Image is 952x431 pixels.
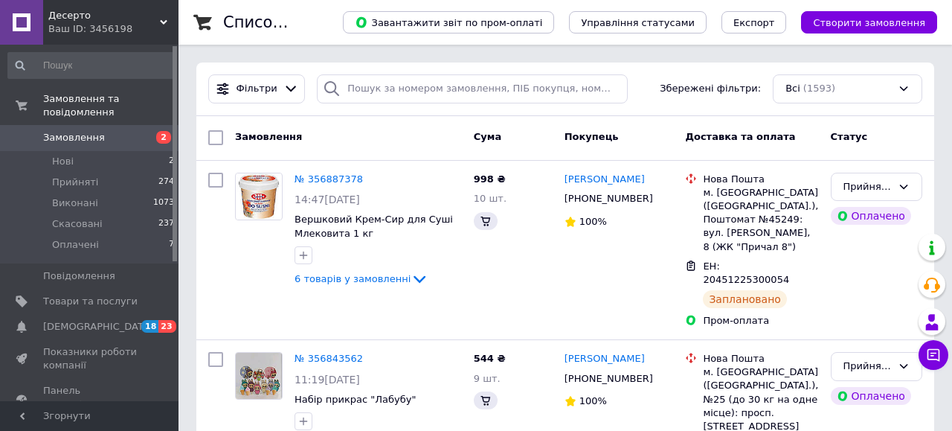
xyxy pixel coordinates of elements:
span: Створити замовлення [813,17,925,28]
a: [PERSON_NAME] [565,173,645,187]
span: Замовлення [43,131,105,144]
span: Управління статусами [581,17,695,28]
span: Збережені фільтри: [660,82,761,96]
a: Набір прикрас "Лабубу" [295,394,416,405]
button: Управління статусами [569,11,707,33]
span: Десерто [48,9,160,22]
span: 998 ₴ [474,173,506,185]
div: Ваш ID: 3456198 [48,22,178,36]
span: 1073 [153,197,174,210]
span: Нові [52,155,74,168]
div: Прийнято [843,179,892,195]
span: Експорт [733,17,775,28]
span: Замовлення та повідомлення [43,92,178,119]
span: 7 [169,238,174,252]
span: Показники роботи компанії [43,345,138,372]
img: Фото товару [236,353,282,399]
img: Фото товару [237,173,280,220]
span: (1593) [803,83,835,94]
span: Фільтри [237,82,277,96]
div: Оплачено [831,207,911,225]
div: м. [GEOGRAPHIC_DATA] ([GEOGRAPHIC_DATA].), Поштомат №45249: вул. [PERSON_NAME], 8 (ЖК "Причал 8") [703,186,818,254]
input: Пошук [7,52,176,79]
span: Cума [474,131,501,142]
span: 10 шт. [474,193,506,204]
a: Фото товару [235,173,283,220]
span: 14:47[DATE] [295,194,360,205]
a: Вершковий Крем-Сир для Суші Млековита 1 кг [295,214,453,239]
span: Товари та послуги [43,295,138,308]
span: Прийняті [52,176,98,189]
a: Фото товару [235,352,283,400]
a: 6 товарів у замовленні [295,273,428,284]
button: Завантажити звіт по пром-оплаті [343,11,554,33]
span: 100% [579,216,607,227]
div: Прийнято [843,359,892,374]
div: Нова Пошта [703,173,818,186]
span: Доставка та оплата [685,131,795,142]
a: Створити замовлення [786,16,937,28]
span: Оплачені [52,238,99,252]
span: 237 [158,217,174,231]
span: 100% [579,395,607,406]
span: Статус [831,131,868,142]
div: Пром-оплата [703,314,818,328]
a: № 356843562 [295,353,363,364]
span: Всі [785,82,800,96]
span: Повідомлення [43,269,115,283]
button: Чат з покупцем [919,340,948,370]
span: 9 шт. [474,373,501,384]
a: [PERSON_NAME] [565,352,645,366]
div: [PHONE_NUMBER] [562,189,656,208]
span: Виконані [52,197,98,210]
a: № 356887378 [295,173,363,185]
span: Панель управління [43,384,138,411]
span: 23 [158,320,176,333]
div: Нова Пошта [703,352,818,365]
span: Завантажити звіт по пром-оплаті [355,16,542,29]
input: Пошук за номером замовлення, ПІБ покупця, номером телефону, Email, номером накладної [317,74,628,103]
button: Експорт [721,11,787,33]
div: Заплановано [703,290,787,308]
span: 11:19[DATE] [295,374,360,386]
span: 544 ₴ [474,353,506,364]
span: Покупець [565,131,619,142]
span: [DEMOGRAPHIC_DATA] [43,320,153,333]
span: Скасовані [52,217,103,231]
span: Замовлення [235,131,302,142]
span: 2 [169,155,174,168]
span: 2 [156,131,171,144]
button: Створити замовлення [801,11,937,33]
span: 18 [141,320,158,333]
div: Оплачено [831,387,911,405]
div: [PHONE_NUMBER] [562,369,656,389]
span: 274 [158,176,174,189]
span: ЕН: 20451225300054 [703,261,789,286]
h1: Список замовлень [223,13,374,31]
span: 6 товарів у замовленні [295,273,411,284]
